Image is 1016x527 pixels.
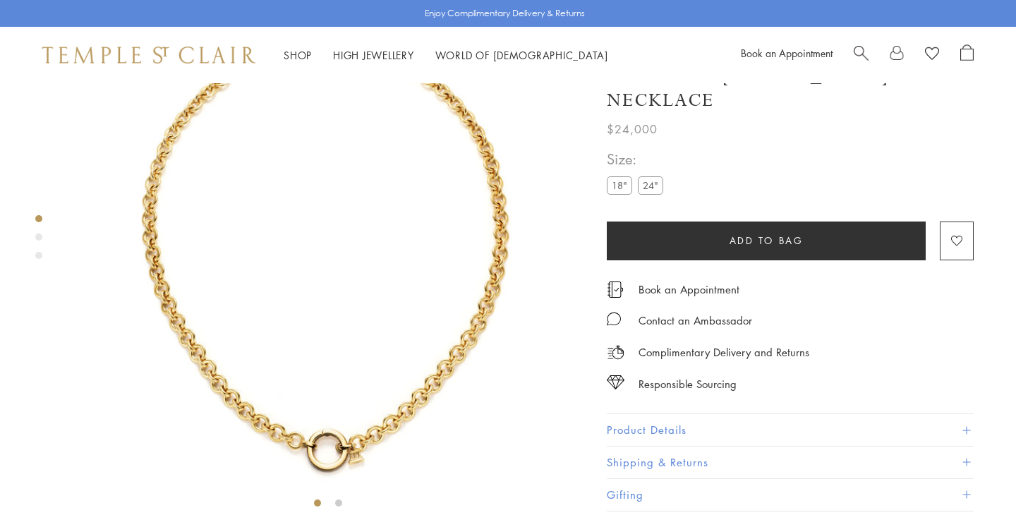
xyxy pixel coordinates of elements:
button: Shipping & Returns [607,447,974,478]
img: icon_sourcing.svg [607,375,624,389]
a: Search [854,44,869,66]
img: Temple St. Clair [42,47,255,63]
a: High JewelleryHigh Jewellery [333,48,414,62]
a: World of [DEMOGRAPHIC_DATA]World of [DEMOGRAPHIC_DATA] [435,48,608,62]
a: Book an Appointment [741,46,833,60]
img: MessageIcon-01_2.svg [607,312,621,326]
button: Add to bag [607,222,926,260]
a: ShopShop [284,48,312,62]
label: 18" [607,177,632,195]
a: View Wishlist [925,44,939,66]
div: Product gallery navigation [35,212,42,270]
div: Contact an Ambassador [639,312,752,329]
button: Product Details [607,415,974,447]
img: icon_appointment.svg [607,281,624,298]
span: Size: [607,148,669,171]
label: 24" [638,177,663,195]
button: Gifting [607,479,974,511]
span: $24,000 [607,120,658,138]
nav: Main navigation [284,47,608,64]
p: Complimentary Delivery and Returns [639,344,809,361]
h1: 18K Small [PERSON_NAME] d'Arc Necklace [607,63,974,113]
p: Enjoy Complimentary Delivery & Returns [425,6,585,20]
img: icon_delivery.svg [607,344,624,361]
div: Responsible Sourcing [639,375,737,393]
span: Add to bag [730,233,804,248]
a: Book an Appointment [639,281,739,297]
iframe: Gorgias live chat messenger [945,461,1002,513]
a: Open Shopping Bag [960,44,974,66]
